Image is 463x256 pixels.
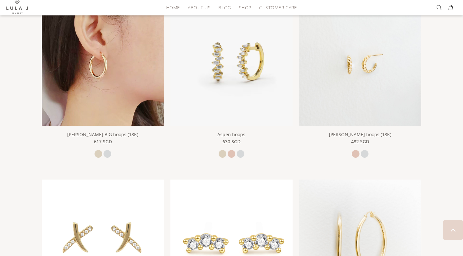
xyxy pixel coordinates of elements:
[217,131,245,137] a: Aspen hoops
[170,237,293,243] a: Trio Diamond studs
[255,3,297,13] a: Customer Care
[162,3,184,13] a: HOME
[166,5,180,10] span: HOME
[329,131,391,137] a: [PERSON_NAME] hoops (18K)
[94,138,112,145] span: 617 SGD
[188,5,211,10] span: About Us
[42,4,164,126] img: Cleo BIG hoops (18K)
[351,138,369,145] span: 482 SGD
[184,3,214,13] a: About Us
[299,61,421,67] a: Lula Croissant hoops (18K)
[443,220,463,240] a: BACK TO TOP
[214,3,235,13] a: Blog
[67,131,138,137] a: [PERSON_NAME] BIG hoops (18K)
[222,138,241,145] span: 630 SGD
[218,5,231,10] span: Blog
[170,61,293,67] a: Aspen hoops
[42,61,164,67] a: Cleo BIG hoops (18K) Cleo BIG hoops (18K)
[235,3,255,13] a: Shop
[42,237,164,243] a: Cross My Heart earrings
[299,237,421,243] a: Cleo XL hoops (18K)
[259,5,297,10] span: Customer Care
[239,5,251,10] span: Shop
